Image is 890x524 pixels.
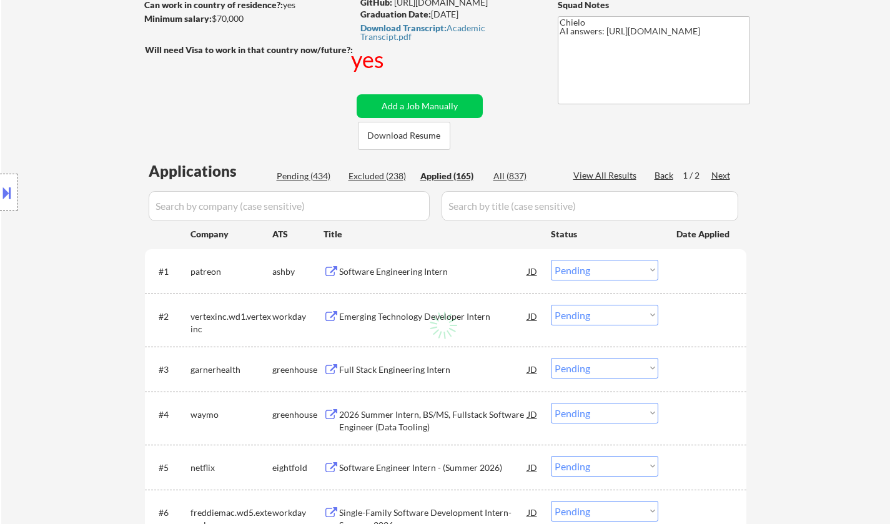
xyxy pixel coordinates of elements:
button: Add a Job Manually [357,94,483,118]
div: ashby [272,265,324,278]
div: JD [527,305,539,327]
div: Back [655,169,675,182]
div: ATS [272,228,324,240]
div: Academic Transcipt.pdf [360,24,534,41]
div: waymo [190,408,272,421]
div: workday [272,310,324,323]
div: JD [527,358,539,380]
div: #6 [159,507,180,519]
div: JD [527,501,539,523]
div: workday [272,507,324,519]
div: vertexinc.wd1.vertexinc [190,310,272,335]
div: JD [527,260,539,282]
div: patreon [190,265,272,278]
div: greenhouse [272,363,324,376]
div: Full Stack Engineering Intern [339,363,528,376]
a: Download Transcript:Academic Transcipt.pdf [360,23,534,41]
input: Search by company (case sensitive) [149,191,430,221]
div: All (837) [493,170,556,182]
div: #2 [159,310,180,323]
div: View All Results [573,169,640,182]
div: Title [324,228,539,240]
strong: Will need Visa to work in that country now/future?: [145,44,353,55]
div: JD [527,403,539,425]
div: Software Engineering Intern [339,265,528,278]
div: Excluded (238) [349,170,411,182]
div: Software Engineer Intern - (Summer 2026) [339,462,528,474]
div: yes [351,44,387,75]
div: $70,000 [144,12,352,25]
div: Status [551,222,658,245]
div: JD [527,456,539,478]
div: #3 [159,363,180,376]
input: Search by title (case sensitive) [442,191,738,221]
div: Pending (434) [277,170,339,182]
div: Emerging Technology Developer Intern [339,310,528,323]
div: [DATE] [360,8,537,21]
div: #4 [159,408,180,421]
div: 2026 Summer Intern, BS/MS, Fullstack Software Engineer (Data Tooling) [339,408,528,433]
div: Date Applied [676,228,731,240]
div: Applied (165) [420,170,483,182]
div: greenhouse [272,408,324,421]
div: eightfold [272,462,324,474]
button: Download Resume [358,122,450,150]
div: 1 / 2 [683,169,711,182]
div: netflix [190,462,272,474]
div: #5 [159,462,180,474]
div: Next [711,169,731,182]
div: Company [190,228,272,240]
strong: Minimum salary: [144,13,212,24]
strong: Graduation Date: [360,9,431,19]
div: garnerhealth [190,363,272,376]
strong: Download Transcript: [360,22,447,33]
